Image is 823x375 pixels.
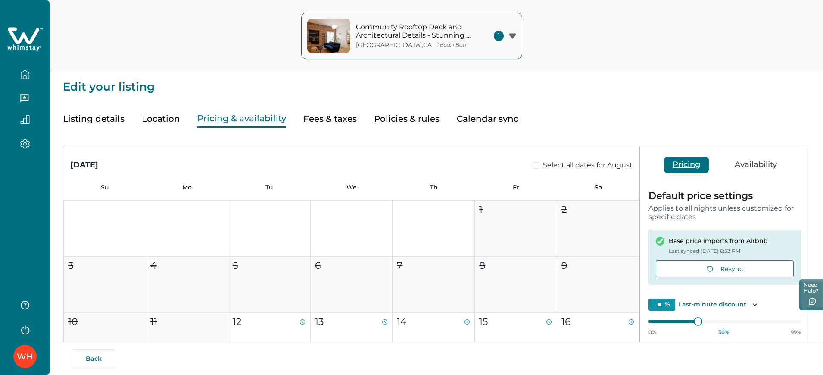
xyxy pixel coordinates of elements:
p: 30 % [718,329,729,336]
p: Th [393,184,475,191]
p: Applies to all nights unless customized for specific dates [648,204,801,221]
button: Availability [726,157,786,173]
button: property-coverCommunity Rooftop Deck and Architectural Details - Stunning Chic Retreat[GEOGRAPHIC... [301,13,522,59]
button: Toggle description [750,299,760,310]
p: 13 [315,315,324,329]
button: 12$152.33$106.63 [228,313,311,369]
p: [GEOGRAPHIC_DATA] , CA [356,41,432,49]
button: Location [142,110,180,128]
button: 14$152.33$106.63 [393,313,475,369]
button: Pricing [664,157,709,173]
p: Fr [475,184,557,191]
p: Last synced [DATE] 6:52 PM [669,247,768,255]
button: 16$152.33$106.63 [557,313,639,369]
p: Default price settings [648,191,801,201]
button: Policies & rules [374,110,440,128]
button: Resync [656,260,794,277]
p: Mo [146,184,228,191]
button: Listing details [63,110,125,128]
p: Su [63,184,146,191]
button: 13$152.33$106.63 [311,313,393,369]
span: 1 [494,31,504,41]
p: Base price imports from Airbnb [669,237,768,246]
p: Edit your listing [63,72,810,93]
p: Sa [557,184,639,191]
p: 1 Bed, 1 Bath [437,42,468,48]
p: Last-minute discount [679,300,746,309]
button: 15$152.33$106.63 [475,313,557,369]
div: Whimstay Host [17,346,33,367]
p: 16 [561,315,570,329]
button: Fees & taxes [303,110,357,128]
p: 0% [648,329,656,336]
p: We [310,184,393,191]
button: Pricing & availability [197,110,286,128]
p: 15 [479,315,488,329]
p: Tu [228,184,310,191]
div: [DATE] [70,159,98,171]
span: Select all dates for August [543,160,633,170]
button: Back [72,349,115,368]
p: 99% [791,329,801,336]
button: Calendar sync [457,110,518,128]
p: 14 [397,315,407,329]
p: 12 [233,315,242,329]
p: Community Rooftop Deck and Architectural Details - Stunning Chic Retreat [356,23,472,40]
img: property-cover [307,19,350,53]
